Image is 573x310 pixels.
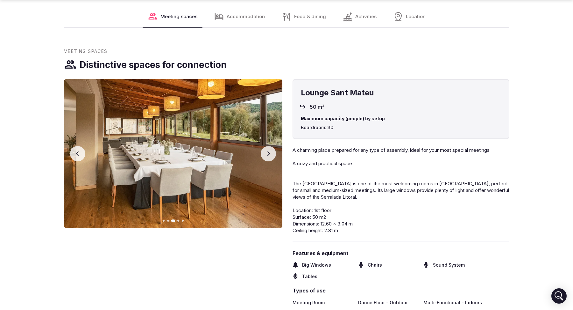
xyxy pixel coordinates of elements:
button: Go to slide 2 [167,220,169,222]
img: Gallery image 3 [64,79,283,228]
span: Boardroom: 30 [301,124,501,131]
span: A charming place prepared for any type of assembly, ideal for your most special meetings [293,147,490,153]
span: Sound System [433,262,465,268]
span: Tables [302,273,317,280]
div: Open Intercom Messenger [551,288,567,304]
span: 50 m² [310,103,324,110]
span: Location: 1st floor [293,207,331,213]
span: Meeting spaces [160,13,197,20]
button: Go to slide 1 [163,220,165,222]
span: Dimensions: 12.60 x 3.04 m [293,221,353,227]
span: Meeting Spaces [64,48,108,55]
button: Go to slide 4 [177,220,179,222]
span: Types of use [293,287,509,294]
span: Accommodation [227,13,265,20]
span: Surface: 50 m2 [293,214,326,220]
button: Go to slide 3 [171,220,175,222]
span: Multi-Functional - Indoors [423,299,482,306]
h4: Lounge Sant Mateu [301,87,501,98]
span: Features & equipment [293,250,509,257]
span: The [GEOGRAPHIC_DATA] is one of the most welcoming rooms in [GEOGRAPHIC_DATA], perfect for small ... [293,181,509,200]
span: Activities [355,13,377,20]
span: Ceiling height: 2.81 m [293,227,338,233]
span: Location [406,13,426,20]
span: Big Windows [302,262,331,268]
span: Maximum capacity (people) by setup [301,115,501,122]
span: Food & dining [294,13,326,20]
h3: Distinctive spaces for connection [80,59,227,71]
span: Dance Floor - Outdoor [358,299,408,306]
span: A cozy and practical space [293,160,352,166]
button: Go to slide 5 [182,220,184,222]
span: Chairs [368,262,382,268]
span: Meeting Room [293,299,325,306]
